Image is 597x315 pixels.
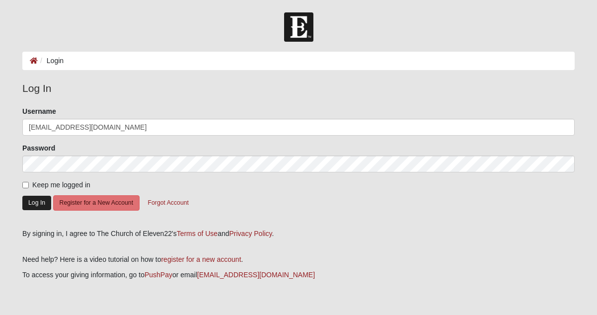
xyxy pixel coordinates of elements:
[22,196,51,210] button: Log In
[197,271,315,279] a: [EMAIL_ADDRESS][DOMAIN_NAME]
[22,80,575,96] legend: Log In
[53,195,140,211] button: Register for a New Account
[22,229,575,239] div: By signing in, I agree to The Church of Eleven22's and .
[161,255,241,263] a: register for a new account
[142,195,195,211] button: Forgot Account
[22,182,29,188] input: Keep me logged in
[22,254,575,265] p: Need help? Here is a video tutorial on how to .
[38,56,64,66] li: Login
[177,230,218,237] a: Terms of Use
[22,106,56,116] label: Username
[22,270,575,280] p: To access your giving information, go to or email
[32,181,90,189] span: Keep me logged in
[22,143,55,153] label: Password
[229,230,272,237] a: Privacy Policy
[284,12,313,42] img: Church of Eleven22 Logo
[145,271,172,279] a: PushPay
